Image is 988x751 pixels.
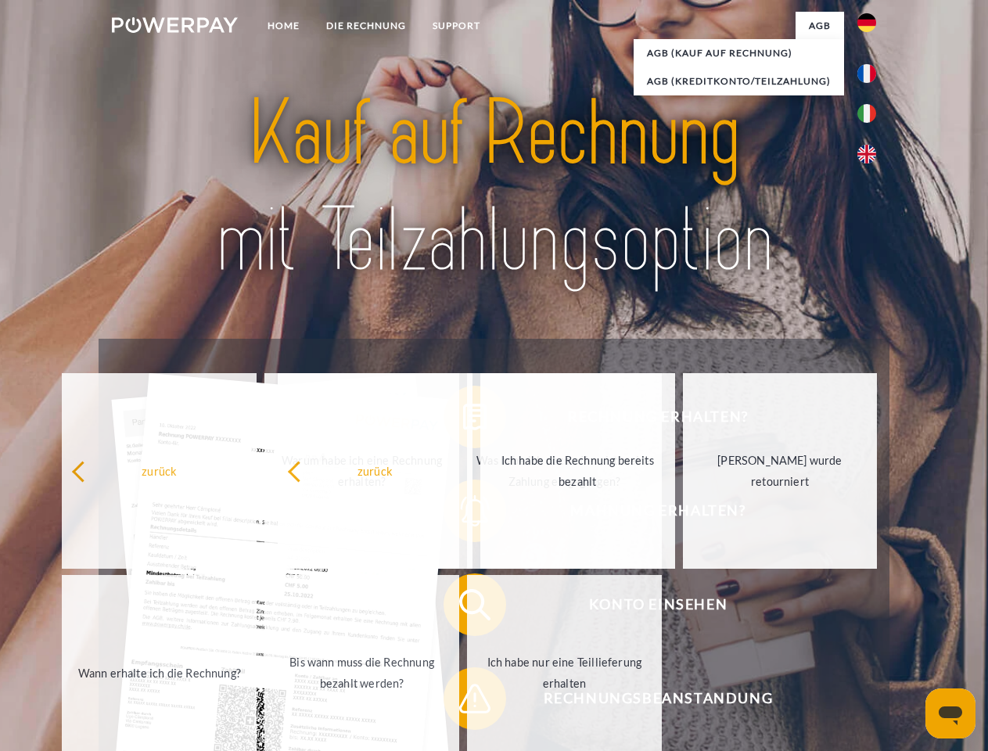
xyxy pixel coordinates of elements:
a: AGB (Kreditkonto/Teilzahlung) [634,67,844,95]
div: Ich habe nur eine Teillieferung erhalten [476,652,652,694]
img: fr [857,64,876,83]
div: Ich habe die Rechnung bereits bezahlt [490,450,666,492]
div: Bis wann muss die Rechnung bezahlt werden? [274,652,450,694]
iframe: Schaltfläche zum Öffnen des Messaging-Fensters [925,688,975,738]
img: it [857,104,876,123]
img: de [857,13,876,32]
a: DIE RECHNUNG [313,12,419,40]
a: Home [254,12,313,40]
div: [PERSON_NAME] wurde retourniert [692,450,868,492]
a: agb [796,12,844,40]
div: zurück [287,460,463,481]
img: title-powerpay_de.svg [149,75,839,300]
a: AGB (Kauf auf Rechnung) [634,39,844,67]
img: en [857,145,876,163]
a: SUPPORT [419,12,494,40]
div: Wann erhalte ich die Rechnung? [71,662,247,683]
img: logo-powerpay-white.svg [112,17,238,33]
div: zurück [71,460,247,481]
